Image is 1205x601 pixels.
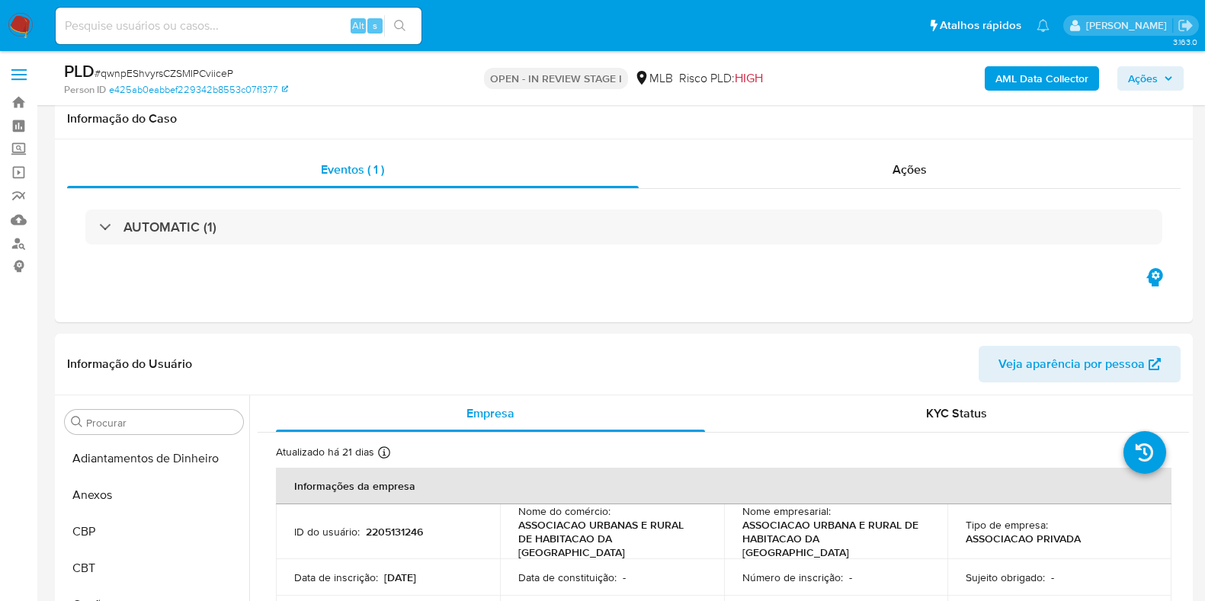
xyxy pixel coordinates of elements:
p: ASSOCIACAO URBANA E RURAL DE HABITACAO DA [GEOGRAPHIC_DATA] [742,518,924,559]
p: - [849,571,852,584]
button: search-icon [384,15,415,37]
button: Ações [1117,66,1184,91]
p: ASSOCIACAO URBANAS E RURAL DE HABITACAO DA [GEOGRAPHIC_DATA] [518,518,700,559]
div: AUTOMATIC (1) [85,209,1162,245]
button: Procurar [71,416,83,428]
p: - [1051,571,1054,584]
span: HIGH [735,69,763,87]
th: Informações da empresa [276,468,1171,504]
input: Procurar [86,416,237,430]
div: MLB [634,70,673,87]
button: Adiantamentos de Dinheiro [59,440,249,477]
span: Alt [352,18,364,33]
b: Person ID [64,83,106,97]
span: Atalhos rápidos [940,18,1021,34]
p: ASSOCIACAO PRIVADA [966,532,1081,545]
p: - [623,571,626,584]
a: e425ab0eabbef229342b8553c07f1377 [109,83,288,97]
p: Nome empresarial : [742,504,831,518]
b: AML Data Collector [995,66,1088,91]
input: Pesquise usuários ou casos... [56,16,421,36]
p: Atualizado há 21 dias [276,445,374,459]
button: Anexos [59,477,249,513]
p: jhonata.costa@mercadolivre.com [1086,18,1172,33]
p: 2205131246 [366,525,423,539]
span: Eventos ( 1 ) [321,161,384,178]
p: [DATE] [384,571,416,584]
span: s [373,18,377,33]
h1: Informação do Usuário [67,356,192,372]
p: OPEN - IN REVIEW STAGE I [484,68,628,89]
span: KYC Status [926,404,987,422]
span: # qwnpEShvyrsCZSMIPCviiceP [95,66,233,81]
p: Data de constituição : [518,571,617,584]
p: Número de inscrição : [742,571,843,584]
h3: AUTOMATIC (1) [123,219,216,235]
span: Risco PLD: [679,70,763,87]
p: ID do usuário : [294,525,360,539]
p: Tipo de empresa : [966,518,1048,532]
p: Data de inscrição : [294,571,378,584]
p: Sujeito obrigado : [966,571,1045,584]
span: Empresa [466,404,514,422]
button: Veja aparência por pessoa [979,346,1181,382]
span: Veja aparência por pessoa [998,346,1145,382]
p: Nome do comércio : [518,504,611,518]
button: CBT [59,550,249,587]
a: Sair [1178,18,1194,34]
button: CBP [59,513,249,550]
span: Ações [1128,66,1158,91]
a: Notificações [1037,19,1050,32]
h1: Informação do Caso [67,111,1181,126]
button: AML Data Collector [985,66,1099,91]
span: Ações [893,161,927,178]
b: PLD [64,59,95,83]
